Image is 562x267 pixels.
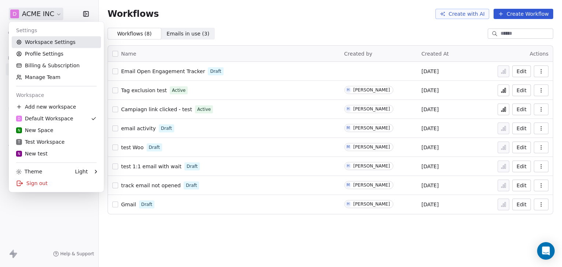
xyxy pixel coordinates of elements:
div: Settings [12,25,101,36]
div: Light [75,168,88,175]
a: Workspace Settings [12,36,101,48]
a: Manage Team [12,71,101,83]
a: Profile Settings [12,48,101,60]
div: Theme [16,168,42,175]
a: Billing & Subscription [12,60,101,71]
span: N [18,128,20,133]
span: N [18,151,20,157]
span: T [18,139,20,145]
div: New test [16,150,48,157]
div: Add new workspace [12,101,101,113]
span: D [18,116,20,121]
div: Default Workspace [16,115,73,122]
div: Test Workspace [16,138,65,146]
div: Workspace [12,89,101,101]
div: Sign out [12,177,101,189]
div: New Space [16,127,53,134]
